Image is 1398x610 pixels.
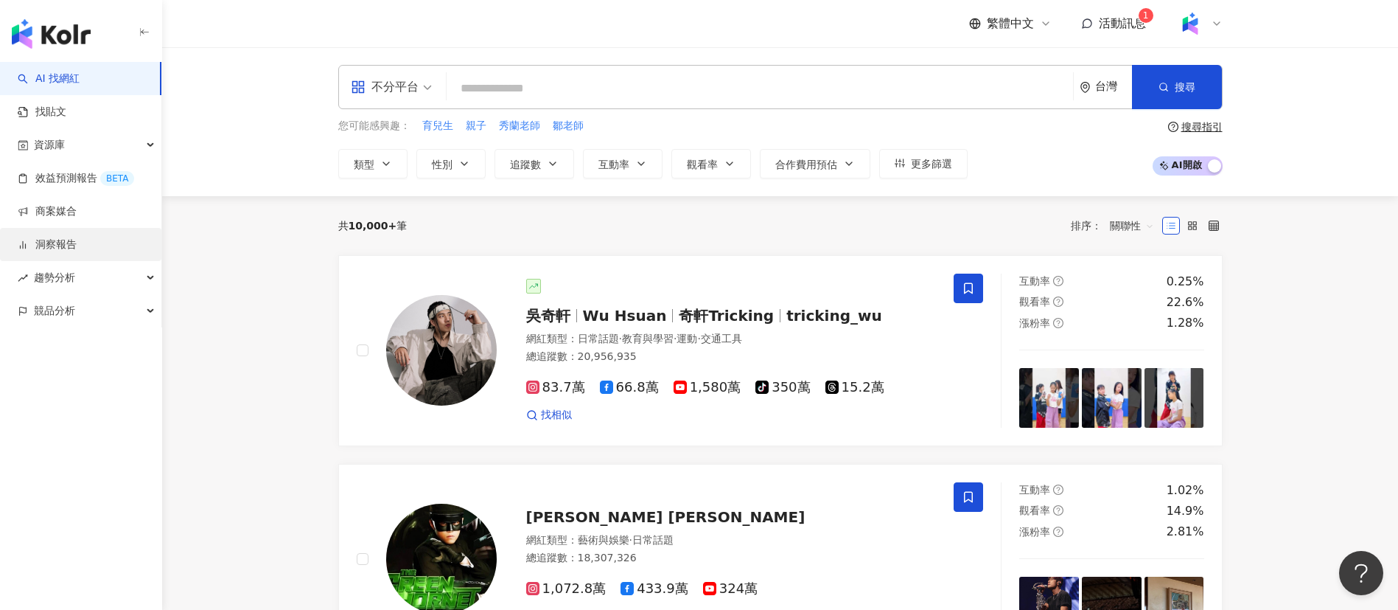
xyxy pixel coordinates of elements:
span: 433.9萬 [621,581,688,597]
img: logo [12,19,91,49]
div: 網紅類型 ： [526,332,937,347]
button: 更多篩選 [879,149,968,179]
span: 關聯性 [1110,214,1154,238]
div: 總追蹤數 ： 18,307,326 [526,551,937,566]
span: question-circle [1053,276,1063,286]
span: question-circle [1053,527,1063,537]
div: 不分平台 [351,75,419,99]
span: 運動 [677,333,697,344]
span: 趨勢分析 [34,261,75,294]
img: post-image [1019,368,1079,428]
span: 搜尋 [1175,81,1195,93]
iframe: Help Scout Beacon - Open [1339,551,1383,595]
span: 育兒生 [422,119,453,134]
span: 更多篩選 [911,158,952,170]
span: 吳奇軒 [526,307,570,325]
span: 藝術與娛樂 [578,534,629,546]
button: 性別 [416,149,486,179]
span: question-circle [1053,297,1063,307]
a: searchAI 找網紅 [18,72,80,86]
div: 22.6% [1167,294,1204,311]
button: 鄒老師 [552,118,584,134]
img: Kolr%20app%20icon%20%281%29.png [1176,10,1204,38]
span: 83.7萬 [526,380,585,395]
span: question-circle [1168,122,1178,132]
div: 1.28% [1167,315,1204,331]
a: 商案媒合 [18,204,77,219]
button: 互動率 [583,149,663,179]
span: tricking_wu [786,307,882,325]
div: 排序： [1071,214,1162,238]
a: 效益預測報告BETA [18,171,134,186]
span: 追蹤數 [510,159,541,170]
span: 互動率 [598,159,629,170]
span: 活動訊息 [1099,16,1146,30]
span: 互動率 [1019,275,1050,287]
div: 總追蹤數 ： 20,956,935 [526,350,937,364]
button: 合作費用預估 [760,149,870,179]
span: 教育與學習 [622,333,674,344]
button: 搜尋 [1132,65,1222,109]
button: 類型 [338,149,408,179]
button: 秀蘭老師 [498,118,541,134]
span: 親子 [466,119,486,134]
span: · [697,333,700,344]
span: [PERSON_NAME] [PERSON_NAME] [526,508,805,526]
span: 觀看率 [1019,505,1050,516]
div: 2.81% [1167,524,1204,540]
button: 觀看率 [671,149,751,179]
div: 1.02% [1167,482,1204,499]
span: Wu Hsuan [583,307,667,325]
span: 競品分析 [34,294,75,327]
span: question-circle [1053,505,1063,516]
span: 漲粉率 [1019,317,1050,329]
span: · [674,333,677,344]
button: 親子 [465,118,487,134]
div: 搜尋指引 [1181,121,1223,133]
span: 漲粉率 [1019,526,1050,538]
span: environment [1080,82,1091,93]
span: 66.8萬 [600,380,659,395]
div: 網紅類型 ： [526,533,937,548]
a: 洞察報告 [18,238,77,252]
span: 觀看率 [1019,296,1050,308]
span: 奇軒Tricking [679,307,774,325]
span: 15.2萬 [825,380,884,395]
span: 350萬 [755,380,810,395]
span: 324萬 [703,581,758,597]
span: 資源庫 [34,128,65,162]
span: 鄒老師 [553,119,584,134]
span: 10,000+ [349,220,397,232]
img: KOL Avatar [386,295,497,406]
button: 追蹤數 [494,149,574,179]
a: 找貼文 [18,105,66,119]
span: question-circle [1053,318,1063,328]
span: 合作費用預估 [775,159,837,170]
img: post-image [1144,368,1204,428]
span: 性別 [432,159,452,170]
span: rise [18,273,28,283]
span: · [629,534,632,546]
a: KOL Avatar吳奇軒Wu Hsuan奇軒Trickingtricking_wu網紅類型：日常話題·教育與學習·運動·交通工具總追蹤數：20,956,93583.7萬66.8萬1,580萬3... [338,255,1223,446]
span: 類型 [354,159,374,170]
span: 日常話題 [578,333,619,344]
span: 1,072.8萬 [526,581,607,597]
span: appstore [351,80,366,94]
img: post-image [1082,368,1142,428]
div: 共 筆 [338,220,408,232]
span: 交通工具 [701,333,742,344]
div: 14.9% [1167,503,1204,519]
span: 您可能感興趣： [338,119,410,134]
div: 0.25% [1167,274,1204,290]
span: 觀看率 [687,159,718,170]
span: 日常話題 [632,534,674,546]
span: 繁體中文 [987,15,1034,32]
span: 找相似 [541,408,572,423]
span: 秀蘭老師 [499,119,540,134]
sup: 1 [1139,8,1153,23]
span: 1,580萬 [674,380,741,395]
span: question-circle [1053,485,1063,495]
a: 找相似 [526,408,572,423]
button: 育兒生 [422,118,454,134]
span: · [619,333,622,344]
